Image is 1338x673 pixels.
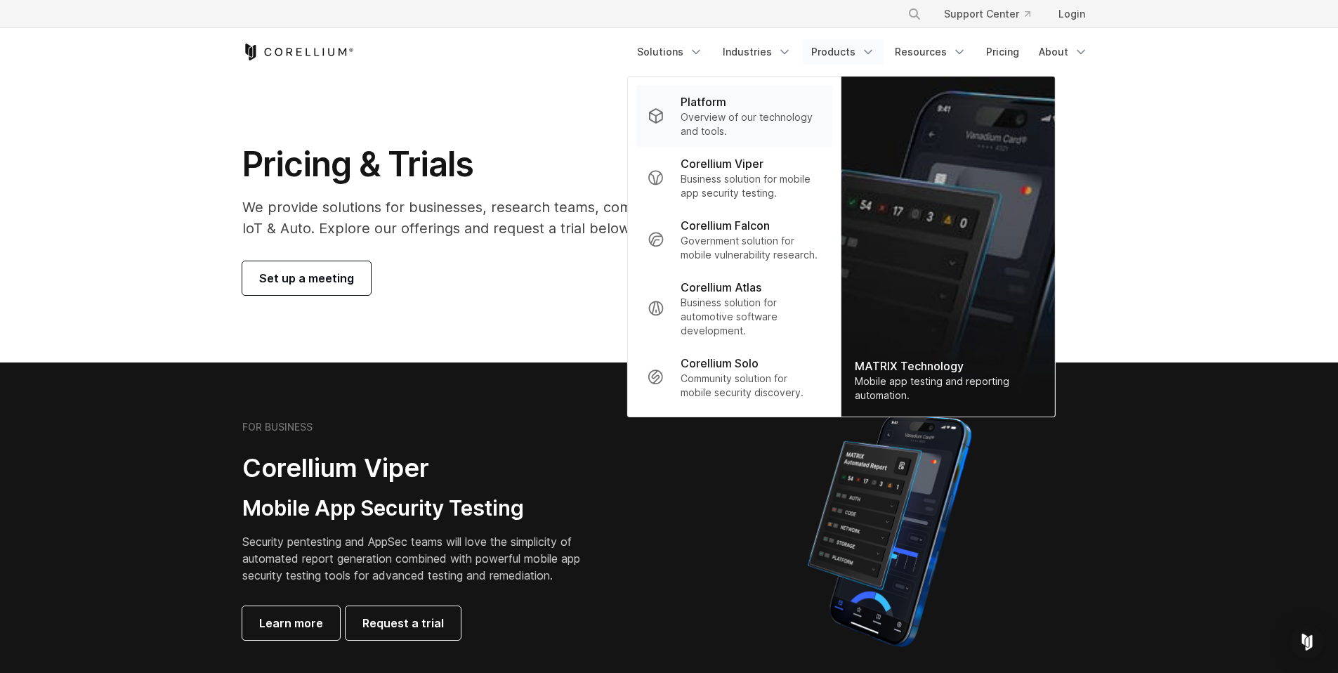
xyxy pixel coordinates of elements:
a: Corellium Viper Business solution for mobile app security testing. [636,147,832,209]
a: MATRIX Technology Mobile app testing and reporting automation. [841,77,1054,417]
span: Request a trial [362,615,444,632]
a: About [1030,39,1096,65]
img: Corellium MATRIX automated report on iPhone showing app vulnerability test results across securit... [784,407,995,653]
p: Platform [681,93,726,110]
div: MATRIX Technology [855,358,1040,374]
p: Corellium Viper [681,155,763,172]
a: Corellium Atlas Business solution for automotive software development. [636,270,832,346]
img: Matrix_WebNav_1x [841,77,1054,417]
a: Login [1047,1,1096,27]
a: Industries [714,39,800,65]
p: Community solution for mobile security discovery. [681,372,820,400]
div: Mobile app testing and reporting automation. [855,374,1040,403]
p: Business solution for mobile app security testing. [681,172,820,200]
h3: Mobile App Security Testing [242,495,602,522]
a: Corellium Home [242,44,354,60]
a: Solutions [629,39,711,65]
div: Navigation Menu [891,1,1096,27]
p: Corellium Solo [681,355,759,372]
a: Corellium Solo Community solution for mobile security discovery. [636,346,832,408]
a: Products [803,39,884,65]
h6: FOR BUSINESS [242,421,313,433]
p: Corellium Falcon [681,217,770,234]
a: Resources [886,39,975,65]
p: Security pentesting and AppSec teams will love the simplicity of automated report generation comb... [242,533,602,584]
a: Corellium Falcon Government solution for mobile vulnerability research. [636,209,832,270]
p: We provide solutions for businesses, research teams, community individuals, and IoT & Auto. Explo... [242,197,802,239]
div: Open Intercom Messenger [1290,625,1324,659]
p: Business solution for automotive software development. [681,296,820,338]
a: Request a trial [346,606,461,640]
a: Support Center [933,1,1042,27]
p: Corellium Atlas [681,279,761,296]
p: Overview of our technology and tools. [681,110,820,138]
button: Search [902,1,927,27]
a: Platform Overview of our technology and tools. [636,85,832,147]
p: Government solution for mobile vulnerability research. [681,234,820,262]
span: Learn more [259,615,323,632]
a: Set up a meeting [242,261,371,295]
a: Pricing [978,39,1028,65]
h1: Pricing & Trials [242,143,802,185]
span: Set up a meeting [259,270,354,287]
h2: Corellium Viper [242,452,602,484]
a: Learn more [242,606,340,640]
div: Navigation Menu [629,39,1096,65]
